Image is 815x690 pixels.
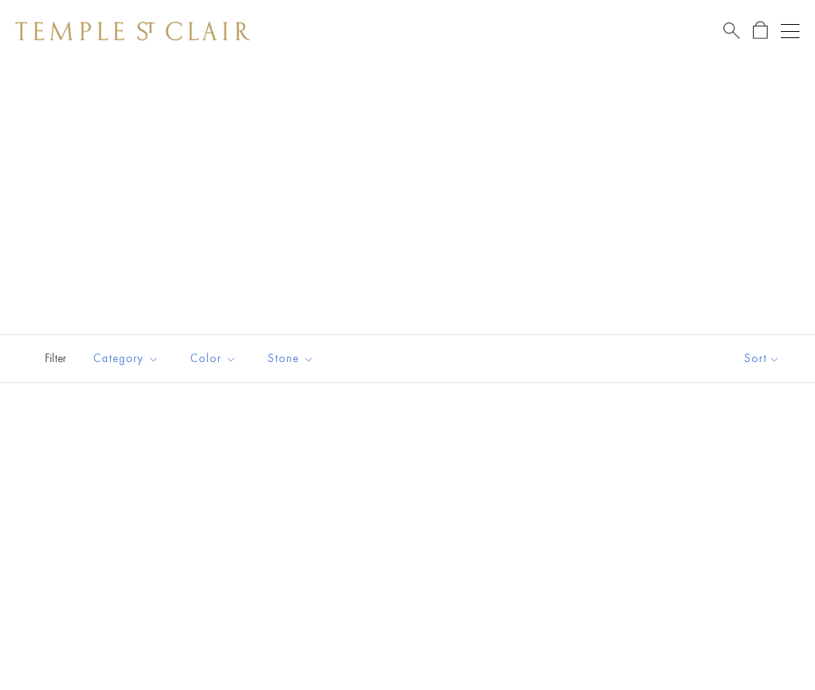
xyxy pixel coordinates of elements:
[85,349,171,368] span: Category
[182,349,248,368] span: Color
[753,21,768,40] a: Open Shopping Bag
[16,22,250,40] img: Temple St. Clair
[256,341,326,376] button: Stone
[709,335,815,382] button: Show sort by
[179,341,248,376] button: Color
[81,341,171,376] button: Category
[723,21,740,40] a: Search
[781,22,799,40] button: Open navigation
[260,349,326,368] span: Stone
